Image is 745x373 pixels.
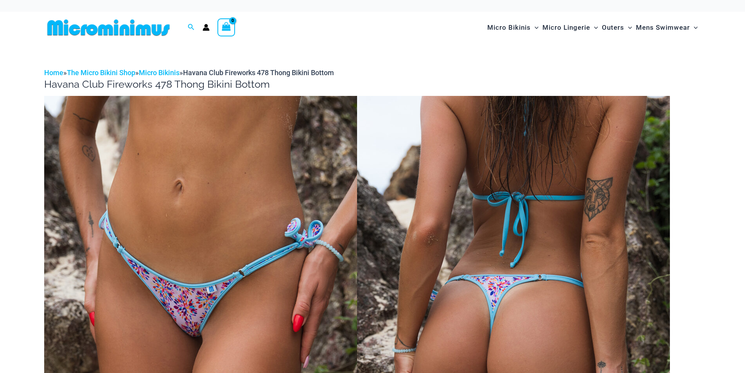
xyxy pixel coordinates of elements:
[600,16,634,40] a: OutersMenu ToggleMenu Toggle
[44,68,334,77] span: » » »
[67,68,135,77] a: The Micro Bikini Shop
[542,18,590,38] span: Micro Lingerie
[531,18,539,38] span: Menu Toggle
[602,18,624,38] span: Outers
[188,23,195,32] a: Search icon link
[540,16,600,40] a: Micro LingerieMenu ToggleMenu Toggle
[590,18,598,38] span: Menu Toggle
[690,18,698,38] span: Menu Toggle
[183,68,334,77] span: Havana Club Fireworks 478 Thong Bikini Bottom
[44,19,173,36] img: MM SHOP LOGO FLAT
[217,18,235,36] a: View Shopping Cart, empty
[44,78,701,90] h1: Havana Club Fireworks 478 Thong Bikini Bottom
[44,68,63,77] a: Home
[139,68,180,77] a: Micro Bikinis
[485,16,540,40] a: Micro BikinisMenu ToggleMenu Toggle
[636,18,690,38] span: Mens Swimwear
[487,18,531,38] span: Micro Bikinis
[634,16,700,40] a: Mens SwimwearMenu ToggleMenu Toggle
[624,18,632,38] span: Menu Toggle
[484,14,701,41] nav: Site Navigation
[203,24,210,31] a: Account icon link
